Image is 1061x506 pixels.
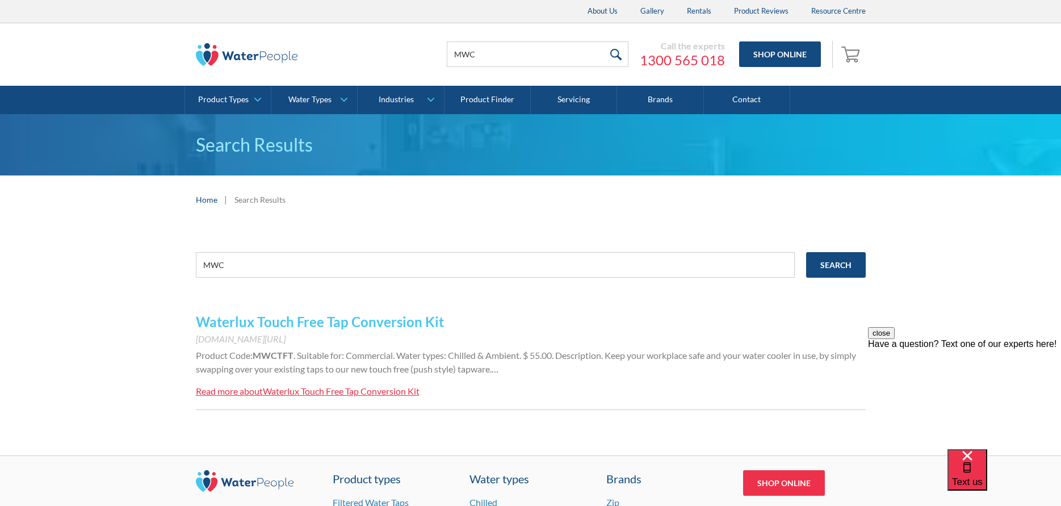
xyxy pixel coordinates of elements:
a: Product types [333,470,455,487]
a: Waterlux Touch Free Tap Conversion Kit [196,313,444,330]
a: Contact [704,86,790,114]
div: Search Results [234,194,286,206]
a: Brands [617,86,703,114]
a: Read more aboutWaterlux Touch Free Tap Conversion Kit [196,384,420,398]
input: e.g. chilled water cooler [196,252,795,278]
a: Home [196,194,217,206]
div: Waterlux Touch Free Tap Conversion Kit [263,386,420,396]
a: Servicing [531,86,617,114]
span: . Suitable for: Commercial. Water types: Chilled & Ambient. $ 55.00. Description. Keep your workp... [196,350,856,374]
div: Brands [606,470,729,487]
input: Search products [447,41,628,67]
div: Product Types [198,95,249,104]
iframe: podium webchat widget prompt [868,327,1061,463]
div: Industries [379,95,414,104]
span: Product Code: [196,350,253,361]
div: Water Types [288,95,332,104]
a: 1300 565 018 [640,52,725,69]
a: Water types [469,470,592,487]
iframe: podium webchat widget bubble [947,449,1061,506]
a: Open empty cart [838,41,866,68]
div: Call the experts [640,40,725,52]
img: The Water People [196,43,298,66]
span: … [492,363,498,374]
input: Search [806,252,866,278]
img: shopping cart [841,45,863,63]
a: Industries [358,86,443,114]
a: Product Finder [444,86,531,114]
div: Read more about [196,386,263,396]
h1: Search Results [196,131,866,158]
a: Water Types [271,86,357,114]
a: Shop Online [743,470,825,496]
a: Shop Online [739,41,821,67]
div: | [223,193,229,206]
a: Product Types [185,86,271,114]
strong: MWCTFT [253,350,293,361]
div: [DOMAIN_NAME][URL] [196,332,866,346]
